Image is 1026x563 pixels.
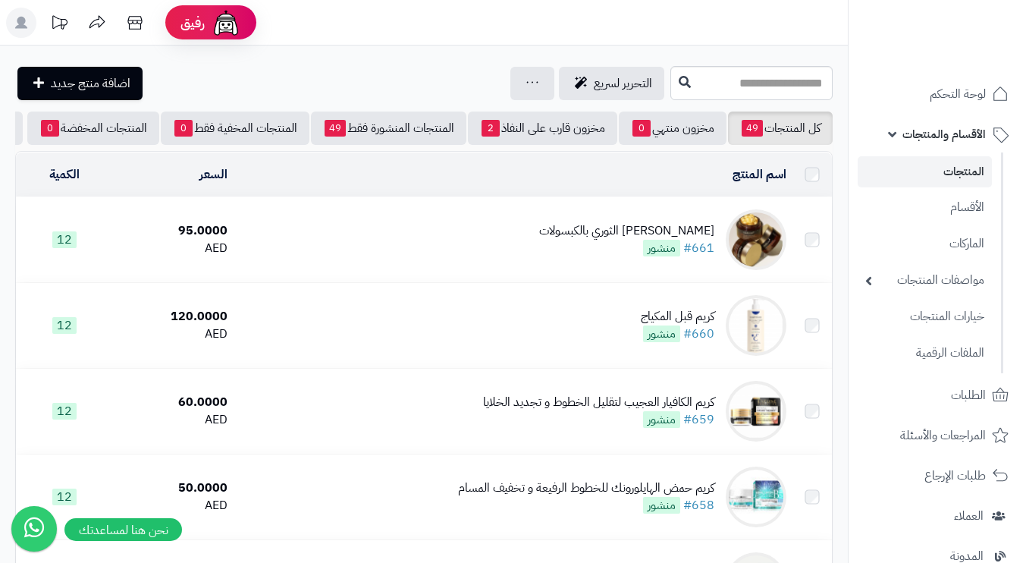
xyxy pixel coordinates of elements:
[27,112,159,145] a: المنتجات المخفضة0
[726,467,786,527] img: كريم حمض الهايلورونك للخطوط الرفيعة و تخفيف المسام
[559,67,664,100] a: التحرير لسريع
[733,165,786,184] a: اسم المنتج
[49,165,80,184] a: الكمية
[119,480,227,497] div: 50.0000
[325,120,346,137] span: 49
[199,165,227,184] a: السعر
[539,222,714,240] div: [PERSON_NAME] الثوري بالكبسولات
[683,239,714,257] a: #661
[119,326,227,343] div: AED
[40,8,78,42] a: تحديثات المنصة
[41,120,59,137] span: 0
[923,39,1012,71] img: logo-2.png
[858,458,1017,494] a: طلبات الإرجاع
[858,156,992,187] a: المنتجات
[683,410,714,429] a: #659
[900,425,986,446] span: المراجعات والأسئلة
[482,120,500,137] span: 2
[683,496,714,514] a: #658
[930,83,986,105] span: لوحة التحكم
[858,264,992,297] a: مواصفات المنتجات
[119,394,227,411] div: 60.0000
[52,231,77,248] span: 12
[180,14,205,32] span: رفيق
[641,308,714,326] div: كريم قبل المكياج
[119,240,227,257] div: AED
[858,498,1017,534] a: العملاء
[211,8,241,38] img: ai-face.png
[119,411,227,429] div: AED
[902,124,986,145] span: الأقسام والمنتجات
[458,480,714,497] div: كريم حمض الهايلورونك للخطوط الرفيعة و تخفيف المسام
[726,295,786,356] img: كريم قبل المكياج
[619,112,726,145] a: مخزون منتهي0
[17,67,143,100] a: اضافة منتج جديد
[858,337,992,370] a: الملفات الرقمية
[858,76,1017,112] a: لوحة التحكم
[726,381,786,442] img: كريم الكافيار العجيب لتقليل الخطوط و تجديد الخلايا
[174,120,193,137] span: 0
[52,403,77,420] span: 12
[643,497,680,514] span: منشور
[119,308,227,326] div: 120.0000
[683,325,714,343] a: #660
[726,209,786,270] img: كريم ميد كيوب الثوري بالكبسولات
[483,394,714,411] div: كريم الكافيار العجيب لتقليل الخطوط و تجديد الخلايا
[594,74,652,93] span: التحرير لسريع
[728,112,833,145] a: كل المنتجات49
[632,120,651,137] span: 0
[52,317,77,334] span: 12
[954,505,984,527] span: العملاء
[311,112,466,145] a: المنتجات المنشورة فقط49
[858,228,992,260] a: الماركات
[119,497,227,514] div: AED
[643,411,680,428] span: منشور
[643,240,680,256] span: منشور
[742,120,763,137] span: 49
[161,112,309,145] a: المنتجات المخفية فقط0
[951,385,986,406] span: الطلبات
[858,417,1017,454] a: المراجعات والأسئلة
[51,74,130,93] span: اضافة منتج جديد
[52,489,77,505] span: 12
[858,191,992,224] a: الأقسام
[468,112,617,145] a: مخزون قارب على النفاذ2
[858,377,1017,414] a: الطلبات
[924,465,986,486] span: طلبات الإرجاع
[858,300,992,333] a: خيارات المنتجات
[643,326,680,342] span: منشور
[119,222,227,240] div: 95.0000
